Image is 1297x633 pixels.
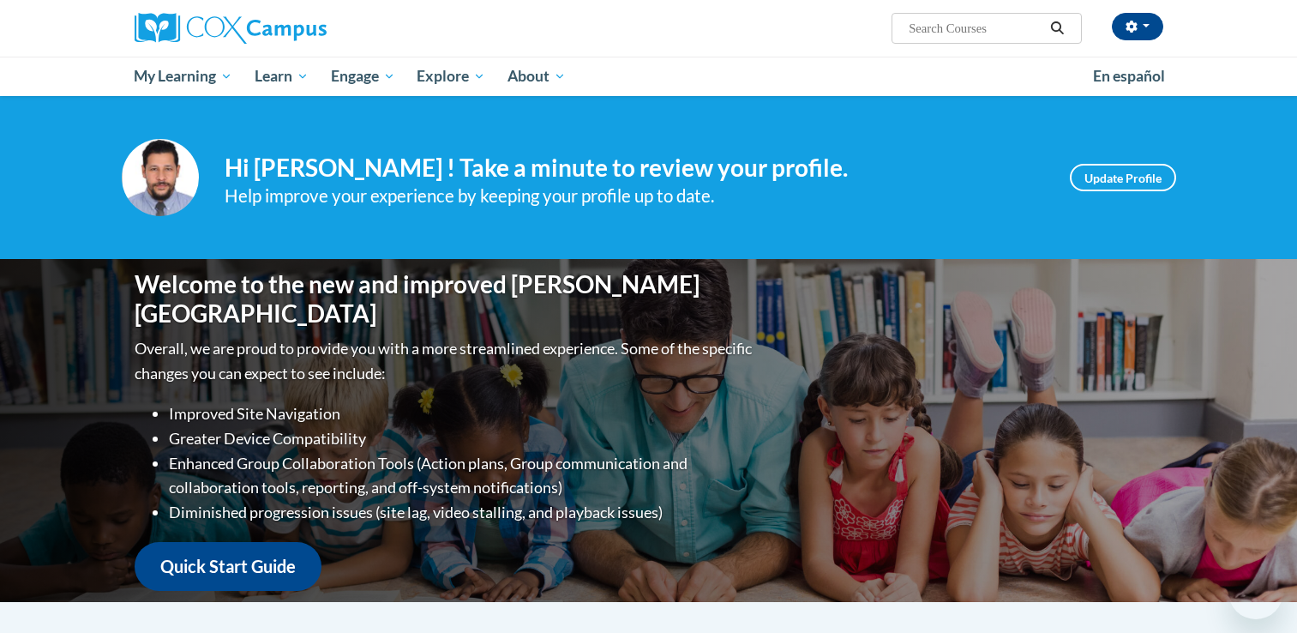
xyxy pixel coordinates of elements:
[169,451,756,501] li: Enhanced Group Collaboration Tools (Action plans, Group communication and collaboration tools, re...
[1228,564,1283,619] iframe: Button to launch messaging window
[405,57,496,96] a: Explore
[135,13,327,44] img: Cox Campus
[1112,13,1163,40] button: Account Settings
[1093,67,1165,85] span: En español
[135,336,756,386] p: Overall, we are proud to provide you with a more streamlined experience. Some of the specific cha...
[135,542,321,591] a: Quick Start Guide
[1044,18,1070,39] button: Search
[907,18,1044,39] input: Search Courses
[135,13,460,44] a: Cox Campus
[1082,58,1176,94] a: En español
[320,57,406,96] a: Engage
[331,66,395,87] span: Engage
[507,66,566,87] span: About
[109,57,1189,96] div: Main menu
[496,57,577,96] a: About
[1070,164,1176,191] a: Update Profile
[225,182,1044,210] div: Help improve your experience by keeping your profile up to date.
[134,66,232,87] span: My Learning
[123,57,244,96] a: My Learning
[169,426,756,451] li: Greater Device Compatibility
[169,500,756,525] li: Diminished progression issues (site lag, video stalling, and playback issues)
[417,66,485,87] span: Explore
[225,154,1044,183] h4: Hi [PERSON_NAME] ! Take a minute to review your profile.
[243,57,320,96] a: Learn
[135,270,756,328] h1: Welcome to the new and improved [PERSON_NAME][GEOGRAPHIC_DATA]
[169,401,756,426] li: Improved Site Navigation
[122,139,199,216] img: Profile Image
[255,66,309,87] span: Learn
